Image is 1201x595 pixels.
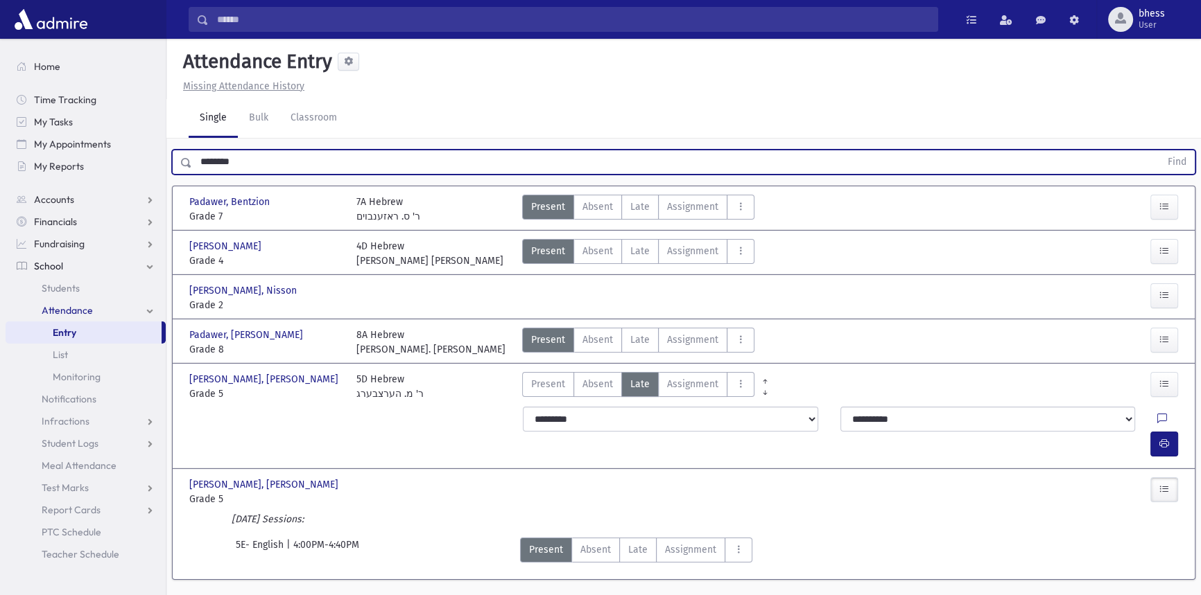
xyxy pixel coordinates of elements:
[189,492,343,506] span: Grade 5
[42,548,119,560] span: Teacher Schedule
[34,238,85,250] span: Fundraising
[189,387,343,401] span: Grade 5
[6,111,166,133] a: My Tasks
[6,55,166,78] a: Home
[42,393,96,405] span: Notifications
[522,328,754,357] div: AttTypes
[189,477,341,492] span: [PERSON_NAME], [PERSON_NAME]
[522,372,754,401] div: AttTypes
[1139,8,1165,19] span: bhess
[6,410,166,432] a: Infractions
[6,255,166,277] a: School
[582,332,613,347] span: Absent
[667,332,718,347] span: Assignment
[34,94,96,106] span: Time Tracking
[189,283,300,298] span: [PERSON_NAME], Nisson
[42,282,80,294] span: Students
[6,521,166,543] a: PTC Schedule
[178,80,304,92] a: Missing Attendance History
[189,195,273,209] span: Padawer, Bentzion
[6,211,166,233] a: Financials
[630,199,650,214] span: Late
[189,209,343,224] span: Grade 7
[531,332,565,347] span: Present
[667,199,718,214] span: Assignment
[6,188,166,211] a: Accounts
[356,328,506,357] div: 8A Hebrew [PERSON_NAME]. [PERSON_NAME]
[11,6,91,33] img: AdmirePro
[580,542,611,557] span: Absent
[279,99,348,138] a: Classroom
[6,277,166,299] a: Students
[53,348,68,361] span: List
[6,89,166,111] a: Time Tracking
[6,366,166,388] a: Monitoring
[6,155,166,177] a: My Reports
[53,371,101,383] span: Monitoring
[34,260,63,272] span: School
[531,199,565,214] span: Present
[628,542,648,557] span: Late
[189,254,343,268] span: Grade 4
[232,513,304,525] i: [DATE] Sessions:
[665,542,716,557] span: Assignment
[34,160,84,172] span: My Reports
[522,195,754,224] div: AttTypes
[6,477,166,499] a: Test Marks
[209,7,938,32] input: Search
[42,526,101,538] span: PTC Schedule
[189,372,341,387] span: [PERSON_NAME], [PERSON_NAME]
[178,50,332,73] h5: Attendance Entry
[6,233,166,255] a: Fundraising
[6,432,166,454] a: Student Logs
[34,116,73,128] span: My Tasks
[520,538,752,562] div: AttTypes
[42,304,93,317] span: Attendance
[189,298,343,312] span: Grade 2
[189,239,264,254] span: [PERSON_NAME]
[286,538,293,562] span: |
[42,415,89,427] span: Infractions
[236,538,286,562] span: 5E- English
[582,199,613,214] span: Absent
[34,60,60,73] span: Home
[6,321,162,344] a: Entry
[356,195,420,224] div: 7A Hebrew ר' ס. ראזענבוים
[6,454,166,477] a: Meal Attendance
[189,99,238,138] a: Single
[42,504,101,516] span: Report Cards
[6,299,166,321] a: Attendance
[293,538,359,562] span: 4:00PM-4:40PM
[630,377,650,391] span: Late
[42,459,116,472] span: Meal Attendance
[1159,150,1195,174] button: Find
[42,437,98,450] span: Student Logs
[531,377,565,391] span: Present
[42,481,89,494] span: Test Marks
[34,193,74,206] span: Accounts
[356,239,503,268] div: 4D Hebrew [PERSON_NAME] [PERSON_NAME]
[356,372,424,401] div: 5D Hebrew ר' מ. הערצבערג
[34,215,77,228] span: Financials
[183,80,304,92] u: Missing Attendance History
[34,138,111,150] span: My Appointments
[6,499,166,521] a: Report Cards
[667,377,718,391] span: Assignment
[6,344,166,366] a: List
[582,377,613,391] span: Absent
[630,244,650,258] span: Late
[6,133,166,155] a: My Appointments
[1139,19,1165,30] span: User
[522,239,754,268] div: AttTypes
[582,244,613,258] span: Absent
[667,244,718,258] span: Assignment
[189,342,343,357] span: Grade 8
[189,328,306,342] span: Padawer, [PERSON_NAME]
[53,326,76,339] span: Entry
[531,244,565,258] span: Present
[6,388,166,410] a: Notifications
[529,542,563,557] span: Present
[630,332,650,347] span: Late
[238,99,279,138] a: Bulk
[6,543,166,565] a: Teacher Schedule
